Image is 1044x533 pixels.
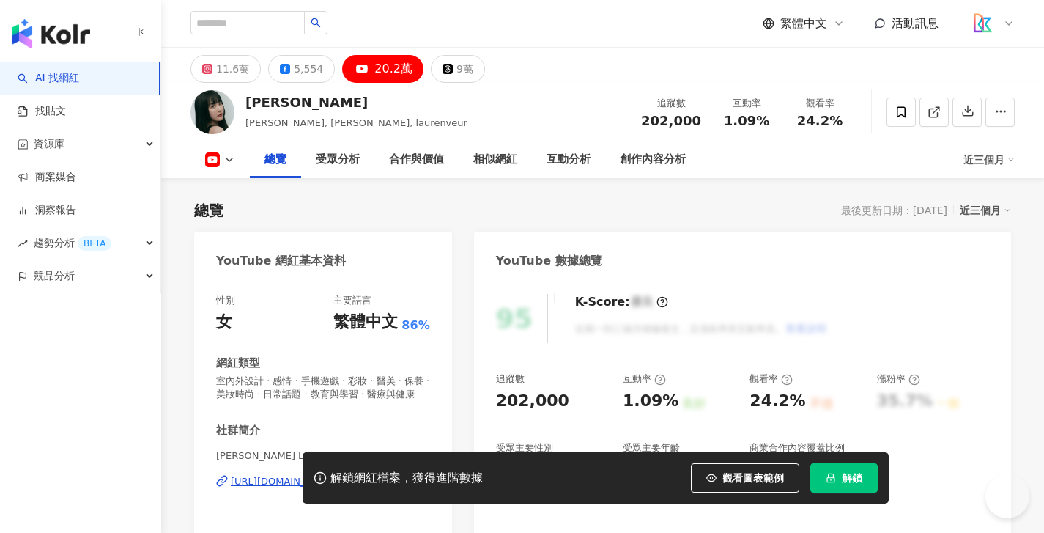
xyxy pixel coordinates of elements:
[623,390,678,413] div: 1.09%
[780,15,827,32] span: 繁體中文
[342,55,423,83] button: 20.2萬
[620,151,686,169] div: 創作內容分析
[877,372,920,386] div: 漲粉率
[623,372,666,386] div: 互動率
[826,473,836,483] span: lock
[194,200,223,221] div: 總覽
[34,227,111,260] span: 趨勢分析
[190,55,261,83] button: 11.6萬
[431,55,485,83] button: 9萬
[333,294,371,307] div: 主要語言
[311,18,321,28] span: search
[216,449,430,463] span: [PERSON_NAME] Lauren | @laurenveur | UCFtsJIdfOcIycTPCbvBm-FA
[216,423,260,438] div: 社群簡介
[245,93,467,111] div: [PERSON_NAME]
[18,170,76,185] a: 商案媒合
[34,128,64,161] span: 資源庫
[264,151,286,169] div: 總覽
[496,441,553,455] div: 受眾主要性別
[841,205,947,216] div: 最後更新日期：[DATE]
[18,203,76,218] a: 洞察報告
[496,372,525,386] div: 追蹤數
[749,372,793,386] div: 觀看率
[401,317,429,334] span: 86%
[316,151,360,169] div: 受眾分析
[797,114,843,128] span: 24.2%
[473,151,517,169] div: 相似網紅
[641,96,701,111] div: 追蹤數
[18,238,28,249] span: rise
[34,260,75,293] span: 競品分析
[547,151,591,169] div: 互動分析
[268,55,335,83] button: 5,554
[810,463,878,493] button: 解鎖
[749,441,845,455] div: 商業合作內容覆蓋比例
[963,148,1015,172] div: 近三個月
[216,59,249,79] div: 11.6萬
[216,253,346,269] div: YouTube 網紅基本資料
[724,114,769,128] span: 1.09%
[216,311,232,334] div: 女
[969,10,996,37] img: logo_koodata.png
[216,375,430,401] span: 室內外設計 · 感情 · 手機遊戲 · 彩妝 · 醫美 · 保養 · 美妝時尚 · 日常話題 · 教育與學習 · 醫療與健康
[496,390,569,413] div: 202,000
[294,59,323,79] div: 5,554
[575,294,668,310] div: K-Score :
[333,311,398,334] div: 繁體中文
[842,472,862,484] span: 解鎖
[190,90,234,134] img: KOL Avatar
[18,104,66,119] a: 找貼文
[892,16,939,30] span: 活動訊息
[623,441,680,455] div: 受眾主要年齡
[456,59,473,79] div: 9萬
[216,294,235,307] div: 性別
[389,151,444,169] div: 合作與價值
[641,113,701,128] span: 202,000
[216,356,260,371] div: 網紅類型
[12,19,90,48] img: logo
[722,472,784,484] span: 觀看圖表範例
[719,96,774,111] div: 互動率
[960,201,1011,220] div: 近三個月
[496,253,602,269] div: YouTube 數據總覽
[691,463,799,493] button: 觀看圖表範例
[749,390,805,413] div: 24.2%
[792,96,848,111] div: 觀看率
[18,71,79,86] a: searchAI 找網紅
[374,59,412,79] div: 20.2萬
[245,117,467,128] span: [PERSON_NAME], [PERSON_NAME], laurenveur
[78,236,111,251] div: BETA
[330,471,483,486] div: 解鎖網紅檔案，獲得進階數據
